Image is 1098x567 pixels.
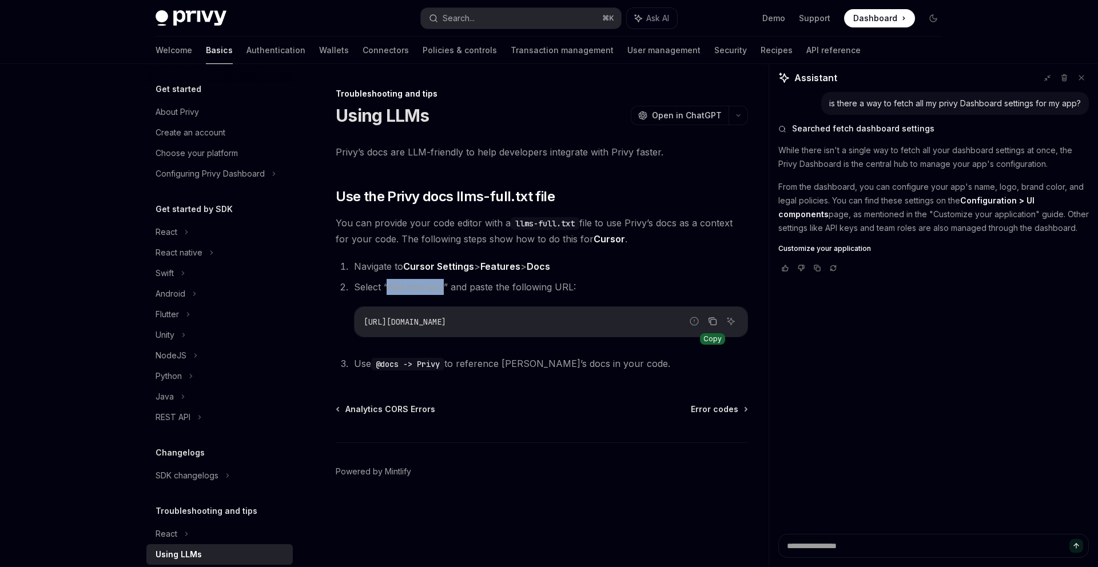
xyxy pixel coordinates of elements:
a: Error codes [691,404,747,415]
a: Transaction management [511,37,614,64]
h5: Get started by SDK [156,202,233,216]
div: Troubleshooting and tips [336,88,748,99]
a: Using LLMs [146,544,293,565]
span: Ask AI [646,13,669,24]
a: Wallets [319,37,349,64]
div: React [156,527,177,541]
div: SDK changelogs [156,469,218,482]
span: Error codes [691,404,738,415]
span: Navigate to > > [354,261,550,272]
span: Searched fetch dashboard settings [792,123,934,134]
p: From the dashboard, you can configure your app's name, logo, brand color, and legal policies. You... [778,180,1089,235]
a: Demo [762,13,785,24]
strong: Docs [527,261,550,272]
div: Choose your platform [156,146,238,160]
span: Analytics CORS Errors [345,404,435,415]
button: Send message [1069,539,1083,553]
a: Policies & controls [423,37,497,64]
a: Choose your platform [146,143,293,163]
div: React [156,225,177,239]
a: Security [714,37,747,64]
a: User management [627,37,701,64]
a: Analytics CORS Errors [337,404,435,415]
h5: Get started [156,82,201,96]
span: Select “Add new doc” and paste the following URL: [354,281,576,293]
span: Open in ChatGPT [652,110,722,121]
div: REST API [156,410,190,424]
button: Searched fetch dashboard settings [778,123,1089,134]
strong: Configuration > UI components [778,195,1035,219]
a: Recipes [761,37,793,64]
div: React native [156,246,202,259]
strong: Features [480,261,520,272]
button: Toggle dark mode [924,9,942,27]
a: Cursor [594,233,625,245]
a: Connectors [363,37,409,64]
div: Unity [156,328,174,342]
a: Powered by Mintlify [336,466,411,477]
span: Privy’s docs are LLM-friendly to help developers integrate with Privy faster. [336,144,748,160]
h5: Changelogs [156,446,205,460]
button: Report incorrect code [687,314,702,329]
button: Copy the contents from the code block [705,314,720,329]
span: Customize your application [778,244,871,253]
p: While there isn't a single way to fetch all your dashboard settings at once, the Privy Dashboard ... [778,143,1089,171]
span: Use to reference [PERSON_NAME]’s docs in your code. [354,358,670,369]
div: Android [156,287,185,301]
span: [URL][DOMAIN_NAME] [364,317,446,327]
strong: Cursor Settings [403,261,474,272]
span: ⌘ K [602,14,614,23]
div: Copy [700,333,725,345]
a: Welcome [156,37,192,64]
button: Search...⌘K [421,8,621,29]
img: dark logo [156,10,226,26]
span: Dashboard [853,13,897,24]
span: You can provide your code editor with a file to use Privy’s docs as a context for your code. The ... [336,215,748,247]
a: Dashboard [844,9,915,27]
button: Ask AI [627,8,677,29]
a: Authentication [246,37,305,64]
div: Create an account [156,126,225,139]
div: Configuring Privy Dashboard [156,167,265,181]
a: Basics [206,37,233,64]
a: Create an account [146,122,293,143]
div: NodeJS [156,349,186,362]
a: Customize your application [778,244,1089,253]
a: Support [799,13,830,24]
div: Search... [443,11,475,25]
div: Swift [156,266,174,280]
button: Ask AI [723,314,738,329]
div: is there a way to fetch all my privy Dashboard settings for my app? [829,98,1081,109]
code: @docs -> Privy [371,358,444,370]
span: Assistant [794,71,837,85]
span: Use the Privy docs llms-full.txt file [336,187,555,206]
a: API reference [806,37,861,64]
a: About Privy [146,102,293,122]
div: Flutter [156,308,179,321]
div: Java [156,390,174,404]
div: Using LLMs [156,548,202,561]
code: llms-full.txt [511,217,579,230]
h5: Troubleshooting and tips [156,504,257,518]
button: Open in ChatGPT [631,106,729,125]
h1: Using LLMs [336,105,429,126]
div: Python [156,369,182,383]
div: About Privy [156,105,199,119]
